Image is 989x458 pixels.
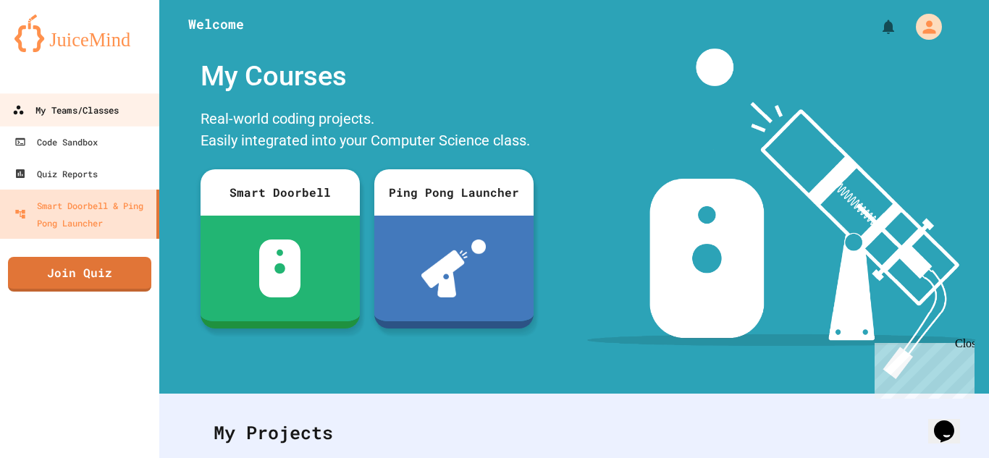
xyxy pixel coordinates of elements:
div: Chat with us now!Close [6,6,100,92]
div: My Teams/Classes [12,101,119,119]
img: banner-image-my-projects.png [587,48,975,379]
div: My Account [901,10,946,43]
div: Real-world coding projects. Easily integrated into your Computer Science class. [193,104,541,158]
div: Code Sandbox [14,133,98,150]
img: sdb-white.svg [259,239,300,297]
div: My Courses [193,48,541,104]
img: logo-orange.svg [14,14,145,52]
div: My Notifications [853,14,901,39]
div: Quiz Reports [14,165,98,182]
iframe: chat widget [928,400,975,444]
img: ppl-with-ball.png [421,239,486,297]
div: Smart Doorbell & Ping Pong Launcher [14,197,151,232]
div: Smart Doorbell [201,169,360,216]
div: Ping Pong Launcher [374,169,534,216]
a: Join Quiz [8,257,151,292]
iframe: chat widget [869,337,975,399]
